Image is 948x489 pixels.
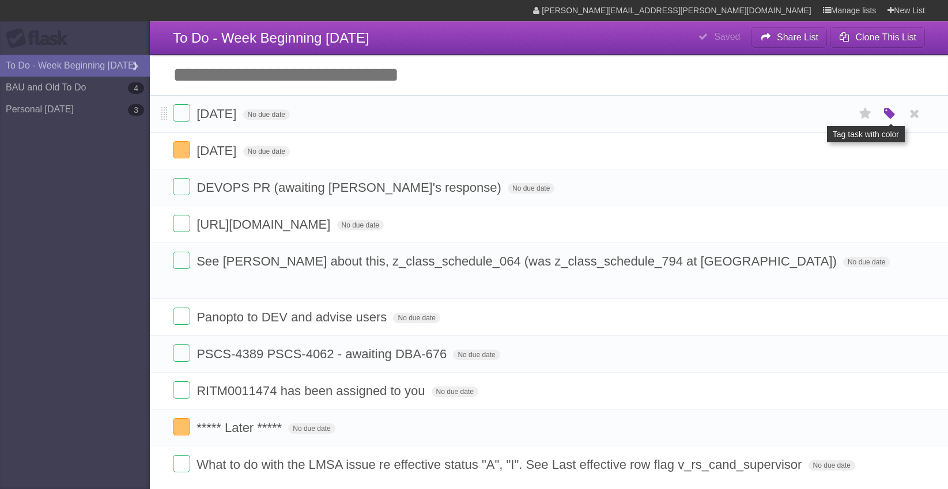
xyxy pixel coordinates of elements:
label: Done [173,178,190,195]
button: Clone This List [830,27,925,48]
span: [DATE] [197,143,239,158]
button: Share List [751,27,828,48]
span: No due date [453,350,500,360]
span: No due date [243,109,290,120]
span: No due date [337,220,384,230]
label: Done [173,381,190,399]
label: Done [173,344,190,362]
label: Done [173,418,190,435]
div: Flask [6,28,75,49]
b: 3 [128,104,144,116]
span: What to do with the LMSA issue re effective status "A", "I". See Last effective row flag v_rs_can... [197,457,805,472]
span: No due date [843,257,890,267]
b: 4 [128,82,144,94]
label: Done [173,455,190,472]
b: Share List [777,32,818,42]
label: Done [173,308,190,325]
span: No due date [288,423,335,434]
span: See [PERSON_NAME] about this, z_class_schedule_064 (was z_class_schedule_794 at [GEOGRAPHIC_DATA]) [197,254,840,268]
label: Done [173,252,190,269]
span: DEVOPS PR (awaiting [PERSON_NAME]'s response) [197,180,504,195]
span: No due date [432,386,478,397]
span: No due date [809,460,855,471]
span: No due date [243,146,290,157]
span: RITM0011474 has been assigned to you [197,384,428,398]
label: Star task [855,104,877,123]
span: To Do - Week Beginning [DATE] [173,30,369,46]
label: Done [173,141,190,158]
span: [DATE] [197,107,239,121]
b: Saved [714,32,740,41]
b: Clone This List [855,32,916,42]
span: PSCS-4389 PSCS-4062 - awaiting DBA-676 [197,347,450,361]
span: No due date [508,183,554,194]
span: No due date [393,313,440,323]
span: [URL][DOMAIN_NAME] [197,217,333,232]
label: Done [173,215,190,232]
label: Done [173,104,190,122]
span: Panopto to DEV and advise users [197,310,390,324]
